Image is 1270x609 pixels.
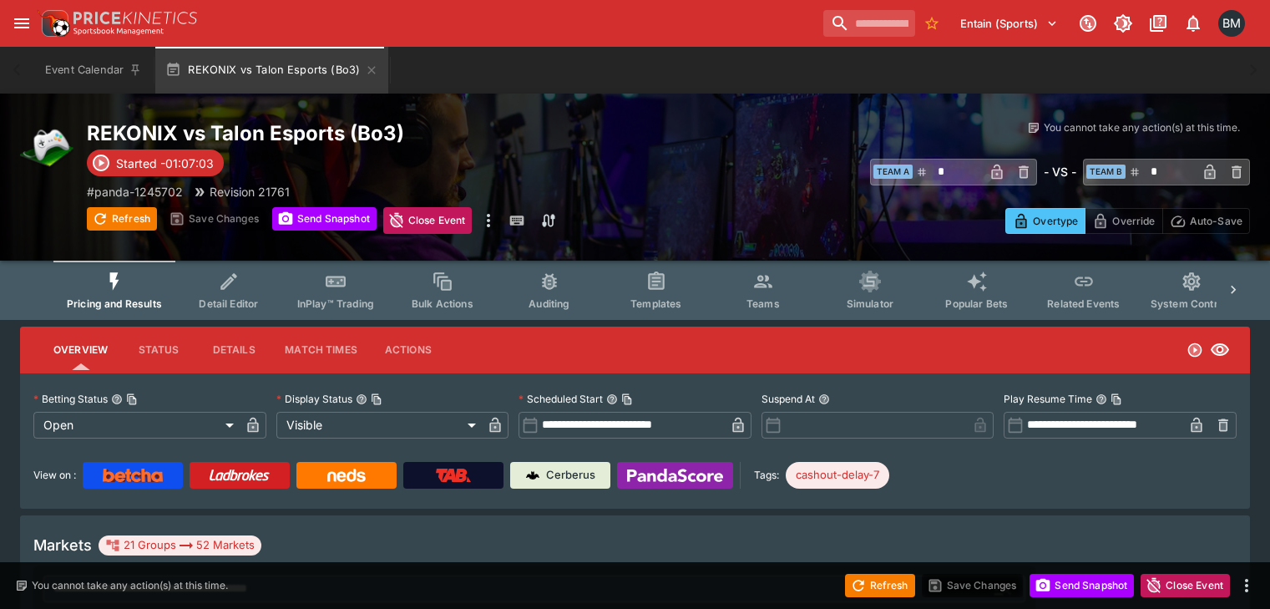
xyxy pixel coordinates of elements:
button: Copy To Clipboard [621,393,633,405]
button: Close Event [1141,574,1230,597]
svg: Open [1187,342,1203,358]
button: Display StatusCopy To Clipboard [356,393,367,405]
img: Sportsbook Management [73,28,164,35]
span: InPlay™ Trading [297,297,374,310]
button: Details [196,330,271,370]
img: PriceKinetics Logo [37,7,70,40]
button: Play Resume TimeCopy To Clipboard [1095,393,1107,405]
span: Detail Editor [199,297,258,310]
p: Scheduled Start [519,392,603,406]
img: Neds [327,469,365,482]
img: Betcha [103,469,163,482]
button: No Bookmarks [918,10,945,37]
a: Cerberus [510,462,610,489]
p: Cerberus [546,467,595,484]
button: Status [121,330,196,370]
img: PriceKinetics [73,12,197,24]
button: Send Snapshot [272,207,377,231]
button: Event Calendar [35,47,152,94]
p: Overtype [1033,212,1078,230]
p: Override [1112,212,1155,230]
img: Ladbrokes [209,469,270,482]
button: Select Tenant [950,10,1068,37]
button: Refresh [87,207,157,231]
button: Overtype [1005,208,1085,234]
button: Copy To Clipboard [126,393,138,405]
p: Display Status [276,392,352,406]
p: Betting Status [33,392,108,406]
div: Byron Monk [1218,10,1245,37]
img: TabNZ [436,469,471,482]
button: Betting StatusCopy To Clipboard [111,393,123,405]
div: Visible [276,412,483,439]
div: 21 Groups 52 Markets [105,535,255,556]
p: You cannot take any action(s) at this time. [1044,120,1240,135]
svg: Visible [1210,340,1230,360]
p: Copy To Clipboard [87,183,183,200]
span: Team A [873,165,913,179]
p: Auto-Save [1190,212,1242,230]
span: Templates [630,297,681,310]
button: Connected to PK [1073,8,1103,38]
span: Auditing [529,297,569,310]
div: Event type filters [53,261,1217,320]
button: Copy To Clipboard [371,393,382,405]
p: Suspend At [761,392,815,406]
span: cashout-delay-7 [786,467,889,484]
p: Play Resume Time [1004,392,1092,406]
button: Refresh [845,574,915,597]
div: Betting Target: cerberus [786,462,889,489]
img: Panda Score [627,469,723,482]
div: Open [33,412,240,439]
p: You cannot take any action(s) at this time. [32,578,228,593]
h6: - VS - [1044,163,1076,180]
span: Team B [1086,165,1126,179]
button: Overview [40,330,121,370]
button: Notifications [1178,8,1208,38]
button: Close Event [383,207,473,234]
span: Related Events [1047,297,1120,310]
h5: Markets [33,535,92,555]
button: Send Snapshot [1030,574,1134,597]
button: more [478,207,498,234]
h2: Copy To Clipboard [87,120,766,146]
label: Tags: [754,462,779,489]
span: Teams [746,297,780,310]
p: Revision 21761 [210,183,290,200]
img: esports.png [20,120,73,174]
button: Override [1085,208,1162,234]
button: Actions [371,330,446,370]
button: Match Times [271,330,371,370]
span: Bulk Actions [412,297,473,310]
img: Cerberus [526,469,539,482]
p: Started -01:07:03 [116,155,214,172]
input: search [823,10,915,37]
button: REKONIX vs Talon Esports (Bo3) [155,47,388,94]
span: Simulator [847,297,893,310]
span: Pricing and Results [67,297,162,310]
button: Toggle light/dark mode [1108,8,1138,38]
button: Copy To Clipboard [1111,393,1122,405]
button: open drawer [7,8,37,38]
button: Byron Monk [1213,5,1250,42]
button: Scheduled StartCopy To Clipboard [606,393,618,405]
label: View on : [33,462,76,489]
span: System Controls [1151,297,1232,310]
button: Suspend At [818,393,830,405]
div: Start From [1005,208,1250,234]
button: Auto-Save [1162,208,1250,234]
span: Popular Bets [945,297,1008,310]
button: Documentation [1143,8,1173,38]
button: more [1237,576,1257,596]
